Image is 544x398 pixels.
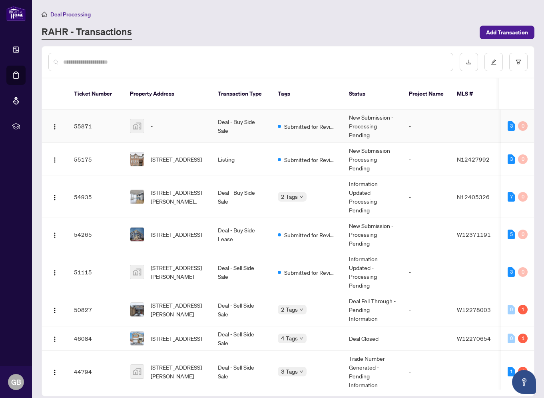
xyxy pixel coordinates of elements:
span: [STREET_ADDRESS][PERSON_NAME] [151,363,205,380]
span: [STREET_ADDRESS][PERSON_NAME] [151,263,205,281]
td: - [403,218,450,251]
td: Deal Closed [343,326,403,351]
img: Logo [52,232,58,238]
th: Project Name [403,78,450,110]
div: 0 [518,121,528,131]
button: Logo [48,266,61,278]
td: Deal Fell Through - Pending Information [343,293,403,326]
th: MLS # [450,78,498,110]
img: thumbnail-img [130,365,144,378]
button: Add Transaction [480,26,534,39]
td: Deal - Sell Side Sale [211,251,271,293]
td: - [403,143,450,176]
button: Open asap [512,370,536,394]
span: down [299,308,303,312]
img: Logo [52,307,58,314]
div: 3 [508,154,515,164]
div: 1 [518,305,528,314]
span: Submitted for Review [284,122,336,131]
td: Deal - Sell Side Sale [211,326,271,351]
span: 4 Tags [281,334,298,343]
td: 51115 [68,251,124,293]
td: - [403,176,450,218]
span: GB [11,376,21,388]
td: Deal - Buy Side Sale [211,176,271,218]
td: Information Updated - Processing Pending [343,251,403,293]
div: 0 [508,334,515,343]
th: Property Address [124,78,211,110]
div: 4 [518,367,528,376]
img: thumbnail-img [130,190,144,204]
th: Transaction Type [211,78,271,110]
div: 0 [518,230,528,239]
div: 3 [508,121,515,131]
td: Deal - Sell Side Sale [211,293,271,326]
span: W12270654 [457,335,491,342]
span: Submitted for Review [284,230,336,239]
span: Submitted for Review [284,155,336,164]
td: 55871 [68,110,124,143]
img: thumbnail-img [130,152,144,166]
span: 2 Tags [281,192,298,201]
img: thumbnail-img [130,228,144,241]
img: Logo [52,194,58,201]
td: 44794 [68,351,124,393]
img: logo [6,6,26,21]
span: down [299,195,303,199]
td: 55175 [68,143,124,176]
img: thumbnail-img [130,332,144,345]
img: thumbnail-img [130,119,144,133]
button: Logo [48,153,61,166]
span: down [299,336,303,340]
div: 5 [508,230,515,239]
span: N12405326 [457,193,490,200]
span: down [299,370,303,374]
td: - [403,251,450,293]
span: filter [516,59,521,65]
th: Ticket Number [68,78,124,110]
button: edit [484,53,503,71]
td: 54265 [68,218,124,251]
td: 54935 [68,176,124,218]
td: Deal - Buy Side Sale [211,110,271,143]
img: Logo [52,157,58,163]
span: W12278003 [457,306,491,313]
td: New Submission - Processing Pending [343,110,403,143]
a: RAHR - Transactions [42,25,132,40]
th: Tags [271,78,343,110]
div: 0 [518,267,528,277]
td: - [403,293,450,326]
td: New Submission - Processing Pending [343,218,403,251]
button: Logo [48,190,61,203]
button: filter [509,53,528,71]
span: - [151,122,153,130]
div: 0 [518,154,528,164]
div: 0 [508,305,515,314]
span: [STREET_ADDRESS] [151,334,202,343]
img: Logo [52,124,58,130]
img: thumbnail-img [130,265,144,279]
span: [STREET_ADDRESS][PERSON_NAME][PERSON_NAME] [151,188,205,206]
span: Submitted for Review [284,268,336,277]
button: Logo [48,332,61,345]
td: Trade Number Generated - Pending Information [343,351,403,393]
div: 1 [518,334,528,343]
div: 0 [518,192,528,202]
div: 1 [508,367,515,376]
td: 50827 [68,293,124,326]
button: download [460,53,478,71]
td: Information Updated - Processing Pending [343,176,403,218]
button: Logo [48,120,61,132]
span: Deal Processing [50,11,91,18]
div: 3 [508,267,515,277]
span: W12371191 [457,231,491,238]
th: Status [343,78,403,110]
span: edit [491,59,496,65]
img: Logo [52,369,58,376]
span: 3 Tags [281,367,298,376]
td: Deal - Sell Side Sale [211,351,271,393]
img: thumbnail-img [130,303,144,316]
span: [STREET_ADDRESS] [151,230,202,239]
button: Logo [48,228,61,241]
button: Logo [48,365,61,378]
